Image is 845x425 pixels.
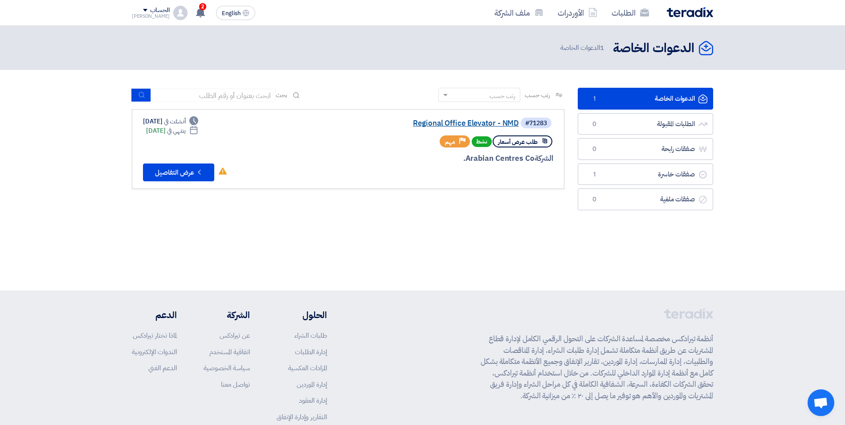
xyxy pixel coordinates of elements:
span: طلب عرض أسعار [498,138,538,146]
span: الشركة [535,153,554,164]
span: رتب حسب [525,90,550,100]
a: لماذا تختار تيرادكس [133,331,177,340]
span: 1 [589,94,600,103]
div: رتب حسب [490,91,515,101]
span: 1 [600,43,604,53]
a: إدارة الموردين [297,380,327,389]
button: عرض التفاصيل [143,163,214,181]
span: نشط [472,136,492,147]
a: إدارة الطلبات [295,347,327,357]
div: الحساب [150,7,169,14]
span: English [222,10,241,16]
a: اتفاقية المستخدم [209,347,250,357]
img: profile_test.png [173,6,188,20]
li: الدعم [132,308,177,322]
div: #71283 [525,120,547,127]
span: مهم [445,138,455,146]
a: Regional Office Elevator - NMD [341,119,519,127]
div: Arabian Centres Co. [339,153,553,164]
a: صفقات خاسرة1 [578,163,713,185]
span: بحث [276,90,287,100]
a: المزادات العكسية [288,363,327,373]
div: [DATE] [143,117,198,126]
a: تواصل معنا [221,380,250,389]
a: صفقات رابحة0 [578,138,713,160]
span: 2 [199,3,206,10]
p: أنظمة تيرادكس مخصصة لمساعدة الشركات على التحول الرقمي الكامل لإدارة قطاع المشتريات عن طريق أنظمة ... [481,333,713,401]
img: Teradix logo [667,7,713,17]
span: أنشئت في [164,117,185,126]
button: English [216,6,255,20]
a: عن تيرادكس [220,331,250,340]
div: [DATE] [146,126,198,135]
a: إدارة العقود [299,396,327,405]
span: 0 [589,195,600,204]
span: 0 [589,145,600,154]
span: 1 [589,170,600,179]
span: 0 [589,120,600,129]
a: التقارير وإدارة الإنفاق [277,412,327,422]
a: الدعوات الخاصة1 [578,88,713,110]
h2: الدعوات الخاصة [613,40,694,57]
a: الأوردرات [551,2,604,23]
span: الدعوات الخاصة [560,43,606,53]
li: الحلول [277,308,327,322]
div: [PERSON_NAME] [132,14,170,19]
a: الطلبات المقبولة0 [578,113,713,135]
a: ملف الشركة [487,2,551,23]
input: ابحث بعنوان أو رقم الطلب [151,89,276,102]
a: طلبات الشراء [294,331,327,340]
a: الندوات الإلكترونية [132,347,177,357]
li: الشركة [204,308,250,322]
a: سياسة الخصوصية [204,363,250,373]
a: صفقات ملغية0 [578,188,713,210]
a: الدعم الفني [148,363,177,373]
span: ينتهي في [167,126,185,135]
div: Open chat [808,389,834,416]
a: الطلبات [604,2,656,23]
